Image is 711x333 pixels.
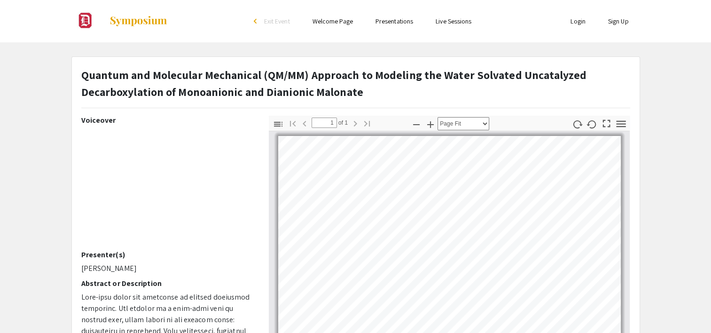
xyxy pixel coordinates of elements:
[438,117,489,130] select: Zoom
[337,118,348,128] span: of 1
[570,17,586,25] a: Login
[81,67,586,99] strong: Quantum and Molecular Mechanical (QM/MM) Approach to Modeling the Water Solvated Uncatalyzed Deca...
[81,128,255,250] iframe: URSS Poster Presentation
[81,263,255,274] p: [PERSON_NAME]
[584,117,600,131] button: Rotate Counterclockwise
[270,117,286,131] button: Toggle Sidebar
[285,116,301,130] button: Go to First Page
[254,18,259,24] div: arrow_back_ios
[297,116,313,130] button: Previous Page
[81,116,255,125] h2: Voiceover
[608,17,629,25] a: Sign Up
[598,116,614,129] button: Switch to Presentation Mode
[71,9,168,33] a: Undergraduate Research & Scholarship Symposium
[81,279,255,288] h2: Abstract or Description
[7,291,40,326] iframe: Chat
[436,17,471,25] a: Live Sessions
[347,116,363,130] button: Next Page
[109,16,168,27] img: Symposium by ForagerOne
[359,116,375,130] button: Go to Last Page
[569,117,585,131] button: Rotate Clockwise
[408,117,424,131] button: Zoom Out
[422,117,438,131] button: Zoom In
[71,9,100,33] img: Undergraduate Research & Scholarship Symposium
[312,118,337,128] input: Page
[264,17,290,25] span: Exit Event
[313,17,353,25] a: Welcome Page
[613,117,629,131] button: Tools
[375,17,413,25] a: Presentations
[81,250,255,259] h2: Presenter(s)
